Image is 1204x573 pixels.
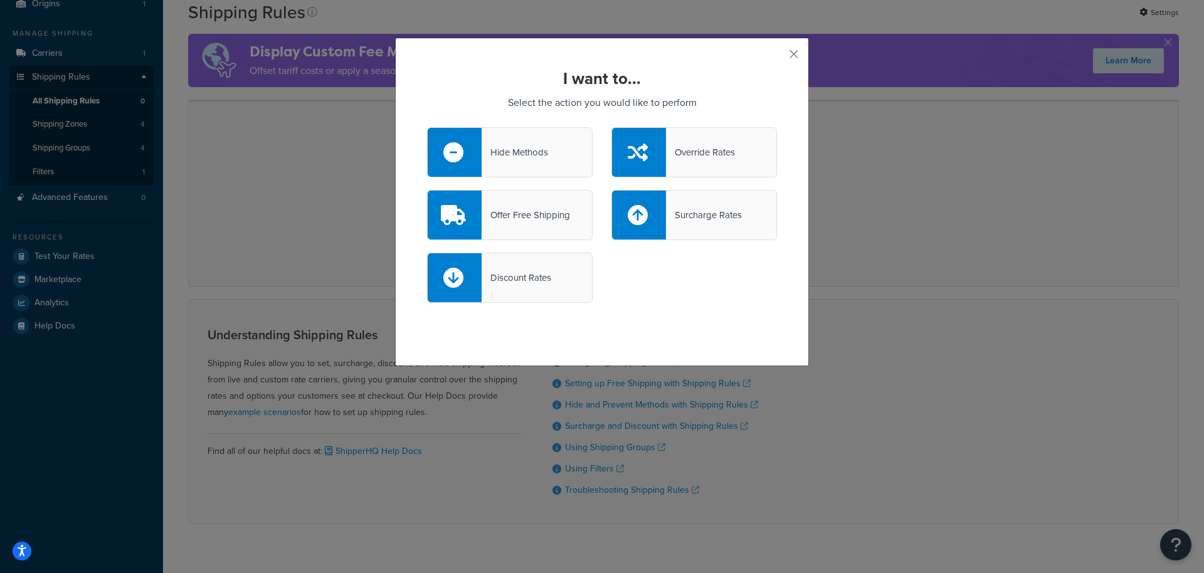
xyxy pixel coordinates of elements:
p: Select the action you would like to perform [427,94,777,112]
div: Override Rates [666,144,735,161]
div: Discount Rates [482,269,551,286]
div: Surcharge Rates [666,206,742,224]
strong: I want to... [563,66,641,90]
div: Hide Methods [482,144,548,161]
div: Offer Free Shipping [482,206,570,224]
